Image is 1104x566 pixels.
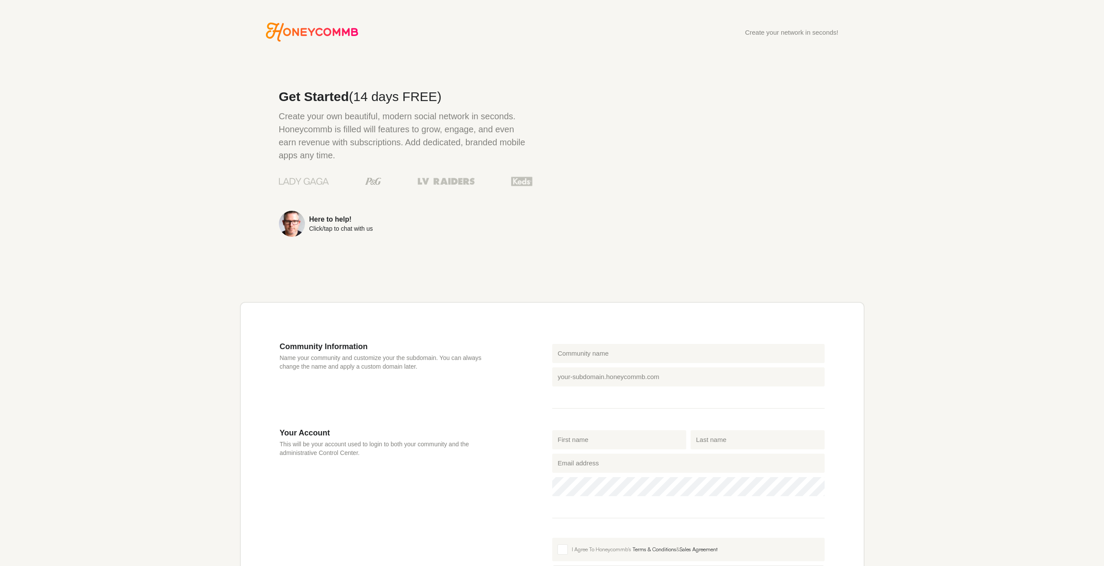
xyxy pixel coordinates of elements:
h2: Get Started [279,90,533,103]
p: Name your community and customize your the subdomain. You can always change the name and apply a ... [280,353,500,371]
p: This will be your account used to login to both your community and the administrative Control Cen... [280,440,500,457]
a: Terms & Conditions [632,546,676,553]
img: Las Vegas Raiders [418,178,475,185]
input: Community name [552,344,825,363]
svg: Honeycommb [266,23,358,42]
p: Create your own beautiful, modern social network in seconds. Honeycommb is filled will features t... [279,110,533,162]
span: (14 days FREE) [349,89,441,104]
div: I Agree To Honeycommb's & [572,546,819,553]
a: Go to Honeycommb homepage [266,23,358,42]
div: Here to help! [309,216,373,223]
input: First name [552,430,686,449]
a: Sales Agreement [680,546,717,553]
input: Last name [691,430,825,449]
input: your-subdomain.honeycommb.com [552,367,825,386]
input: Email address [552,454,825,473]
h3: Community Information [280,342,500,351]
img: Keds [511,176,533,187]
img: Sean [279,211,305,237]
div: Click/tap to chat with us [309,226,373,232]
img: Procter & Gamble [365,178,381,185]
h3: Your Account [280,428,500,438]
img: Lady Gaga [279,175,329,188]
div: Create your network in seconds! [745,29,838,36]
a: Here to help!Click/tap to chat with us [279,211,533,237]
